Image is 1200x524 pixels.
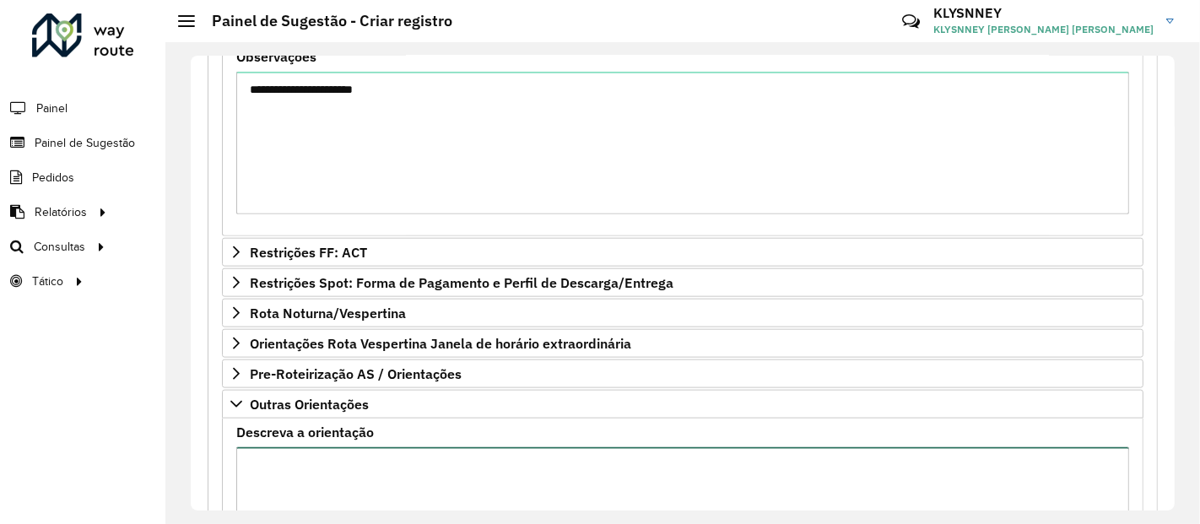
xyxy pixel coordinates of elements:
a: Outras Orientações [222,390,1143,419]
a: Restrições Spot: Forma de Pagamento e Perfil de Descarga/Entrega [222,268,1143,297]
a: Rota Noturna/Vespertina [222,299,1143,327]
label: Descreva a orientação [236,422,374,442]
h2: Painel de Sugestão - Criar registro [195,12,452,30]
a: Orientações Rota Vespertina Janela de horário extraordinária [222,329,1143,358]
span: Orientações Rota Vespertina Janela de horário extraordinária [250,337,631,350]
span: Tático [32,273,63,290]
a: Restrições FF: ACT [222,238,1143,267]
a: Contato Rápido [893,3,929,40]
a: Pre-Roteirização AS / Orientações [222,359,1143,388]
span: Relatórios [35,203,87,221]
span: Pre-Roteirização AS / Orientações [250,367,462,381]
span: Painel [36,100,68,117]
span: Consultas [34,238,85,256]
span: Painel de Sugestão [35,134,135,152]
span: Restrições FF: ACT [250,246,367,259]
label: Observações [236,46,316,67]
span: Pedidos [32,169,74,186]
span: Rota Noturna/Vespertina [250,306,406,320]
span: KLYSNNEY [PERSON_NAME] [PERSON_NAME] [933,22,1154,37]
span: Outras Orientações [250,397,369,411]
h3: KLYSNNEY [933,5,1154,21]
span: Restrições Spot: Forma de Pagamento e Perfil de Descarga/Entrega [250,276,673,289]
